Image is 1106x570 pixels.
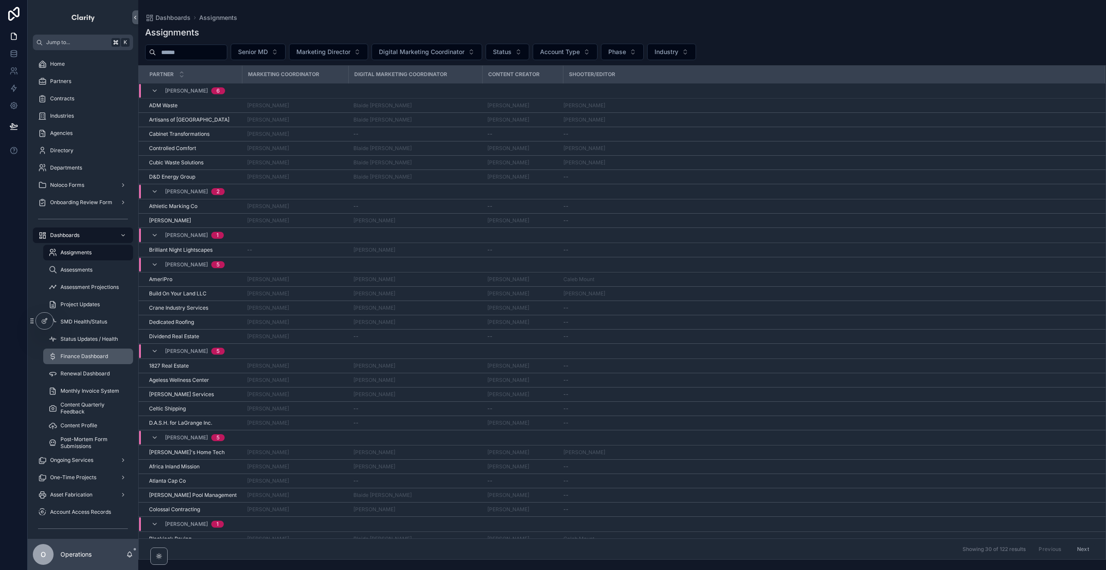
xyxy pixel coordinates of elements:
[487,159,558,166] a: [PERSON_NAME]
[487,362,529,369] span: [PERSON_NAME]
[149,377,209,384] span: Ageless Wellness Center
[247,159,289,166] span: [PERSON_NAME]
[487,391,529,398] a: [PERSON_NAME]
[563,145,605,152] a: [PERSON_NAME]
[563,159,605,166] a: [PERSON_NAME]
[563,377,569,384] span: --
[149,362,237,369] a: 1827 Real Estate
[353,362,395,369] a: [PERSON_NAME]
[563,391,1094,398] a: --
[149,319,194,326] span: Dedicated Roofing
[149,333,199,340] span: Dividend Real Estate
[50,130,73,137] span: Agencies
[50,147,73,154] span: Directory
[122,39,129,46] span: K
[33,56,133,72] a: Home
[563,145,1094,152] a: [PERSON_NAME]
[353,159,412,166] a: Blaide [PERSON_NAME]
[247,304,289,311] a: [PERSON_NAME]
[149,102,178,109] span: ADM Waste
[247,405,289,412] a: [PERSON_NAME]
[296,48,350,56] span: Marketing Director
[231,44,286,60] button: Select Button
[247,247,252,253] span: --
[33,195,133,210] a: Onboarding Review Form
[33,125,133,141] a: Agencies
[50,199,112,206] span: Onboarding Review Form
[563,102,605,109] a: [PERSON_NAME]
[28,50,138,539] div: scrollable content
[149,290,237,297] a: Build On Your Land LLC
[247,203,289,210] span: [PERSON_NAME]
[50,95,74,102] span: Contracts
[149,319,237,326] a: Dedicated Roofing
[563,116,605,123] a: [PERSON_NAME]
[563,290,1094,297] a: [PERSON_NAME]
[563,333,569,340] span: --
[71,10,95,24] img: App logo
[353,173,412,180] span: Blaide [PERSON_NAME]
[353,333,477,340] a: --
[149,405,237,412] a: Celtic Shipping
[33,74,133,89] a: Partners
[149,145,196,152] span: Controlled Comfort
[247,362,343,369] a: [PERSON_NAME]
[247,173,343,180] a: [PERSON_NAME]
[149,173,237,180] a: D&D Energy Group
[149,304,208,311] span: Crane Industry Services
[247,217,343,224] a: [PERSON_NAME]
[563,203,569,210] span: --
[353,131,359,138] span: --
[149,362,189,369] span: 1827 Real Estate
[353,276,477,283] a: [PERSON_NAME]
[43,418,133,433] a: Content Profile
[353,102,412,109] a: Blaide [PERSON_NAME]
[563,319,1094,326] a: --
[353,290,395,297] span: [PERSON_NAME]
[353,145,477,152] a: Blaide [PERSON_NAME]
[487,362,558,369] a: [PERSON_NAME]
[563,391,569,398] span: --
[563,247,1094,253] a: --
[247,333,289,340] span: [PERSON_NAME]
[60,318,107,325] span: SMD Health/Status
[43,400,133,416] a: Content Quarterly Feedback
[563,304,569,311] span: --
[353,333,359,340] span: --
[353,290,477,297] a: [PERSON_NAME]
[487,304,529,311] a: [PERSON_NAME]
[563,377,1094,384] a: --
[487,319,558,326] a: [PERSON_NAME]
[60,401,124,415] span: Content Quarterly Feedback
[149,131,237,138] a: Cabinet Transformations
[149,159,203,166] span: Cubic Waste Solutions
[50,112,74,119] span: Industries
[487,304,558,311] a: [PERSON_NAME]
[487,145,529,152] a: [PERSON_NAME]
[149,276,172,283] span: AmeriPro
[247,131,289,138] a: [PERSON_NAME]
[353,247,477,253] a: [PERSON_NAME]
[353,102,477,109] a: Blaide [PERSON_NAME]
[247,333,343,340] a: [PERSON_NAME]
[247,290,289,297] span: [PERSON_NAME]
[247,319,289,326] a: [PERSON_NAME]
[487,102,558,109] a: [PERSON_NAME]
[647,44,696,60] button: Select Button
[563,131,1094,138] a: --
[487,247,493,253] span: --
[353,276,395,283] span: [PERSON_NAME]
[43,349,133,364] a: Finance Dashboard
[247,173,289,180] span: [PERSON_NAME]
[60,249,92,256] span: Assignments
[353,362,477,369] a: [PERSON_NAME]
[353,405,359,412] span: --
[353,173,477,180] a: Blaide [PERSON_NAME]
